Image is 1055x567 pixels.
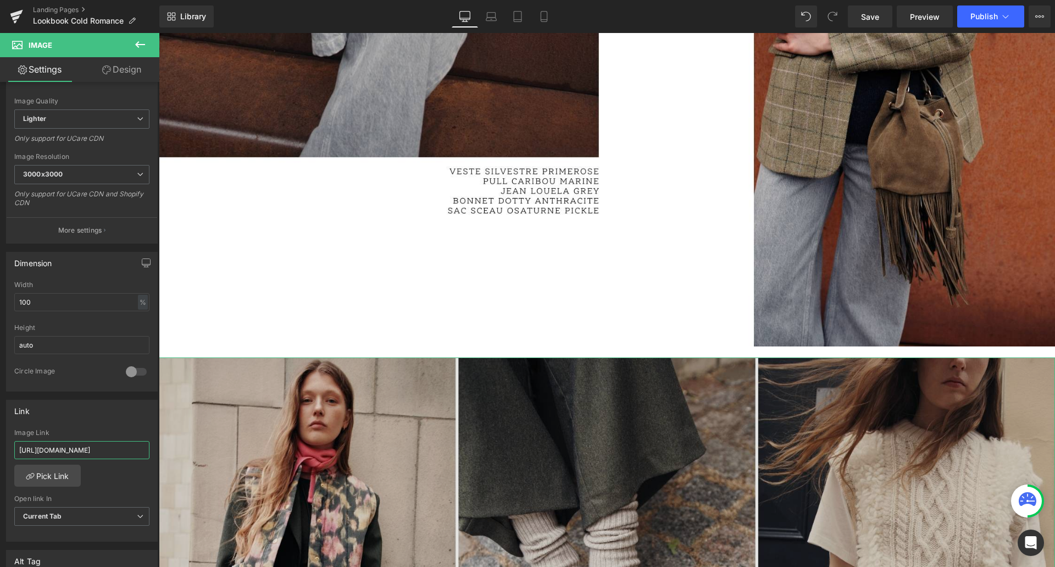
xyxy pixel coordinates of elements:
[478,5,504,27] a: Laptop
[531,5,557,27] a: Mobile
[14,465,81,487] a: Pick Link
[23,114,46,123] b: Lighter
[14,190,149,214] div: Only support for UCare CDN and Shopify CDN
[14,429,149,437] div: Image Link
[14,281,149,289] div: Width
[180,12,206,21] span: Library
[159,5,214,27] a: New Library
[14,336,149,354] input: auto
[14,441,149,459] input: https://your-shop.myshopify.com
[14,134,149,150] div: Only support for UCare CDN
[14,252,52,268] div: Dimension
[14,367,115,378] div: Circle Image
[23,512,62,520] b: Current Tab
[23,170,63,178] b: 3000x3000
[82,57,162,82] a: Design
[1029,5,1051,27] button: More
[138,295,148,310] div: %
[970,12,998,21] span: Publish
[14,400,30,416] div: Link
[910,11,940,23] span: Preview
[33,16,124,25] span: Lookbook Cold Romance
[7,217,157,243] button: More settings
[14,324,149,332] div: Height
[504,5,531,27] a: Tablet
[14,551,41,566] div: Alt Tag
[14,293,149,311] input: auto
[14,153,149,161] div: Image Resolution
[452,5,478,27] a: Desktop
[897,5,953,27] a: Preview
[29,41,52,49] span: Image
[58,225,102,235] p: More settings
[14,97,149,105] div: Image Quality
[821,5,843,27] button: Redo
[14,495,149,503] div: Open link In
[1018,530,1044,556] div: Open Intercom Messenger
[957,5,1024,27] button: Publish
[795,5,817,27] button: Undo
[33,5,159,14] a: Landing Pages
[861,11,879,23] span: Save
